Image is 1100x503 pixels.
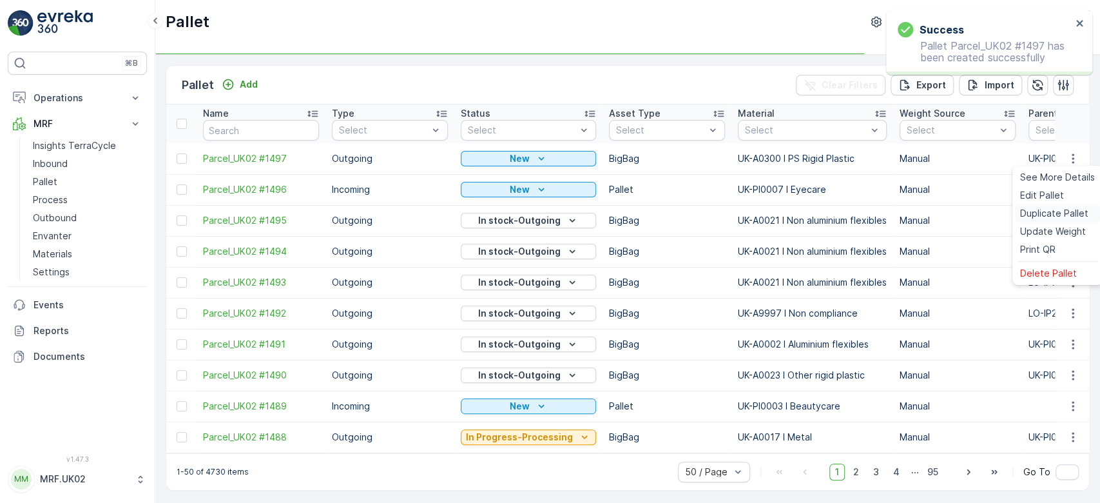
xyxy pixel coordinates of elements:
[203,431,319,444] a: Parcel_UK02 #1488
[893,298,1022,329] td: Manual
[478,276,561,289] p: In stock-Outgoing
[8,466,147,493] button: MMMRF.UK02
[177,401,187,411] div: Toggle Row Selected
[466,431,573,444] p: In Progress-Processing
[603,205,731,236] td: BigBag
[33,212,77,224] p: Outbound
[28,209,147,227] a: Outbound
[461,399,596,414] button: New
[177,153,187,164] div: Toggle Row Selected
[166,12,209,32] p: Pallet
[731,205,893,236] td: UK-A0021 I Non aluminium flexibles
[461,151,596,166] button: New
[325,391,454,422] td: Incoming
[1020,225,1086,238] span: Update Weight
[325,329,454,360] td: Outgoing
[867,464,885,480] span: 3
[959,75,1022,95] button: Import
[203,120,319,141] input: Search
[1023,466,1050,478] span: Go To
[461,337,596,352] button: In stock-Outgoing
[40,473,129,486] p: MRF.UK02
[731,422,893,453] td: UK-A0017 I Metal
[478,214,561,227] p: In stock-Outgoing
[1076,18,1085,30] button: close
[177,339,187,350] div: Toggle Row Selected
[34,324,142,337] p: Reports
[203,307,319,320] a: Parcel_UK02 #1492
[33,157,68,170] p: Inbound
[34,92,121,104] p: Operations
[461,275,596,290] button: In stock-Outgoing
[921,464,944,480] span: 95
[1020,207,1088,220] span: Duplicate Pallet
[177,246,187,257] div: Toggle Row Selected
[332,107,354,120] p: Type
[1015,204,1100,222] a: Duplicate Pallet
[33,193,68,206] p: Process
[177,215,187,226] div: Toggle Row Selected
[499,11,599,26] p: Parcel_UK02 #1496
[28,263,147,281] a: Settings
[8,111,147,137] button: MRF
[11,469,32,489] div: MM
[461,306,596,321] button: In stock-Outgoing
[33,266,70,279] p: Settings
[510,400,530,413] p: New
[28,137,147,155] a: Insights TerraCycle
[8,292,147,318] a: Events
[731,236,893,267] td: UK-A0021 I Non aluminium flexibles
[985,79,1014,92] p: Import
[177,308,187,319] div: Toggle Row Selected
[203,183,319,196] a: Parcel_UK02 #1496
[43,212,128,222] span: Parcel_UK02 #1496
[33,230,72,242] p: Envanter
[478,338,561,351] p: In stock-Outgoing
[603,143,731,174] td: BigBag
[28,173,147,191] a: Pallet
[603,422,731,453] td: BigBag
[911,464,919,480] p: ...
[177,467,249,477] p: 1-50 of 4730 items
[177,184,187,195] div: Toggle Row Selected
[731,360,893,391] td: UK-A0023 I Other rigid plastic
[893,267,1022,298] td: Manual
[11,254,68,265] span: Net Weight :
[1020,189,1064,202] span: Edit Pallet
[68,297,94,308] span: Pallet
[893,174,1022,205] td: Manual
[203,276,319,289] a: Parcel_UK02 #1493
[461,429,596,445] button: In Progress-Processing
[68,254,72,265] span: -
[745,124,867,137] p: Select
[203,214,319,227] span: Parcel_UK02 #1495
[603,236,731,267] td: BigBag
[893,391,1022,422] td: Manual
[339,124,428,137] p: Select
[603,329,731,360] td: BigBag
[603,360,731,391] td: BigBag
[891,75,954,95] button: Export
[1020,171,1095,184] span: See More Details
[203,245,319,258] a: Parcel_UK02 #1494
[11,233,75,244] span: Total Weight :
[731,391,893,422] td: UK-PI0003 I Beautycare
[731,143,893,174] td: UK-A0300 I PS Rigid Plastic
[325,205,454,236] td: Outgoing
[203,152,319,165] a: Parcel_UK02 #1497
[822,79,878,92] p: Clear Filters
[461,107,490,120] p: Status
[731,329,893,360] td: UK-A0002 I Aluminium flexibles
[325,422,454,453] td: Outgoing
[847,464,865,480] span: 2
[900,107,965,120] p: Weight Source
[461,182,596,197] button: New
[75,233,87,244] span: 30
[11,297,68,308] span: Asset Type :
[217,77,263,92] button: Add
[603,267,731,298] td: BigBag
[33,139,116,152] p: Insights TerraCycle
[34,117,121,130] p: MRF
